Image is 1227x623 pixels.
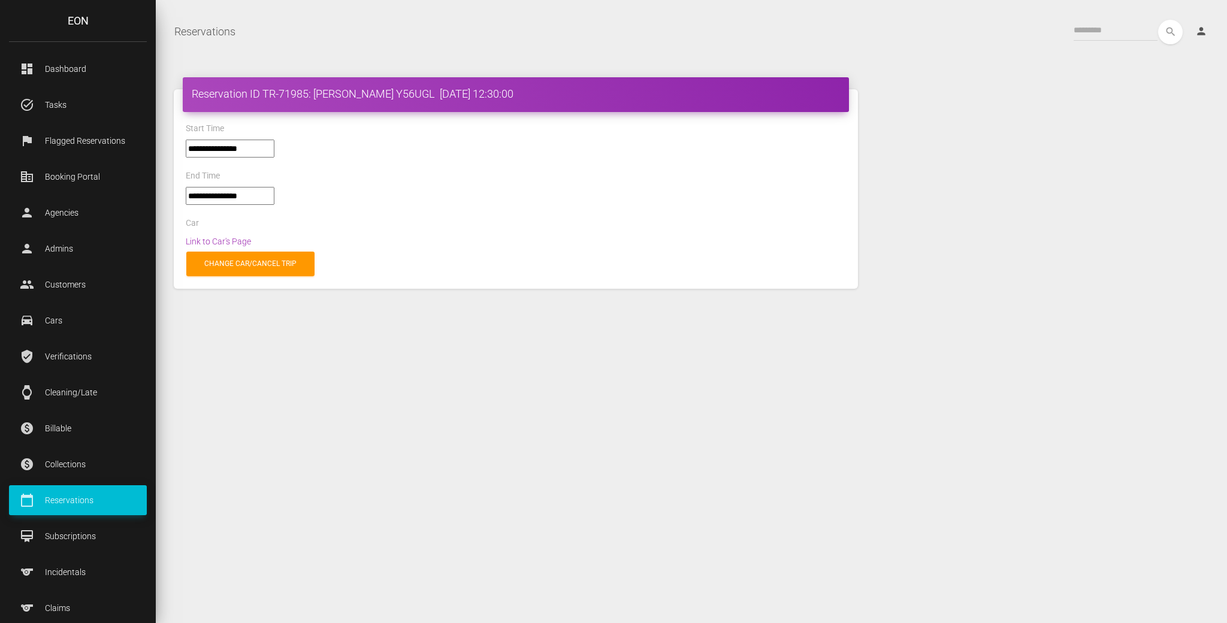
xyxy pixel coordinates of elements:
[9,521,147,551] a: card_membership Subscriptions
[9,90,147,120] a: task_alt Tasks
[18,347,138,365] p: Verifications
[9,54,147,84] a: dashboard Dashboard
[186,217,199,229] label: Car
[186,252,315,276] a: Change car/cancel trip
[18,204,138,222] p: Agencies
[9,270,147,300] a: people Customers
[9,126,147,156] a: flag Flagged Reservations
[9,341,147,371] a: verified_user Verifications
[1195,25,1207,37] i: person
[1186,20,1218,44] a: person
[9,593,147,623] a: sports Claims
[186,237,251,246] a: Link to Car's Page
[18,168,138,186] p: Booking Portal
[192,86,840,101] h4: Reservation ID TR-71985: [PERSON_NAME] Y56UGL [DATE] 12:30:00
[9,306,147,335] a: drive_eta Cars
[18,491,138,509] p: Reservations
[18,527,138,545] p: Subscriptions
[9,413,147,443] a: paid Billable
[18,311,138,329] p: Cars
[9,485,147,515] a: calendar_today Reservations
[18,563,138,581] p: Incidentals
[18,599,138,617] p: Claims
[9,557,147,587] a: sports Incidentals
[9,377,147,407] a: watch Cleaning/Late
[9,449,147,479] a: paid Collections
[186,170,220,182] label: End Time
[18,383,138,401] p: Cleaning/Late
[18,96,138,114] p: Tasks
[9,234,147,264] a: person Admins
[18,132,138,150] p: Flagged Reservations
[1158,20,1183,44] button: search
[18,419,138,437] p: Billable
[9,162,147,192] a: corporate_fare Booking Portal
[18,240,138,258] p: Admins
[186,123,224,135] label: Start Time
[18,455,138,473] p: Collections
[174,17,235,47] a: Reservations
[18,276,138,294] p: Customers
[9,198,147,228] a: person Agencies
[18,60,138,78] p: Dashboard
